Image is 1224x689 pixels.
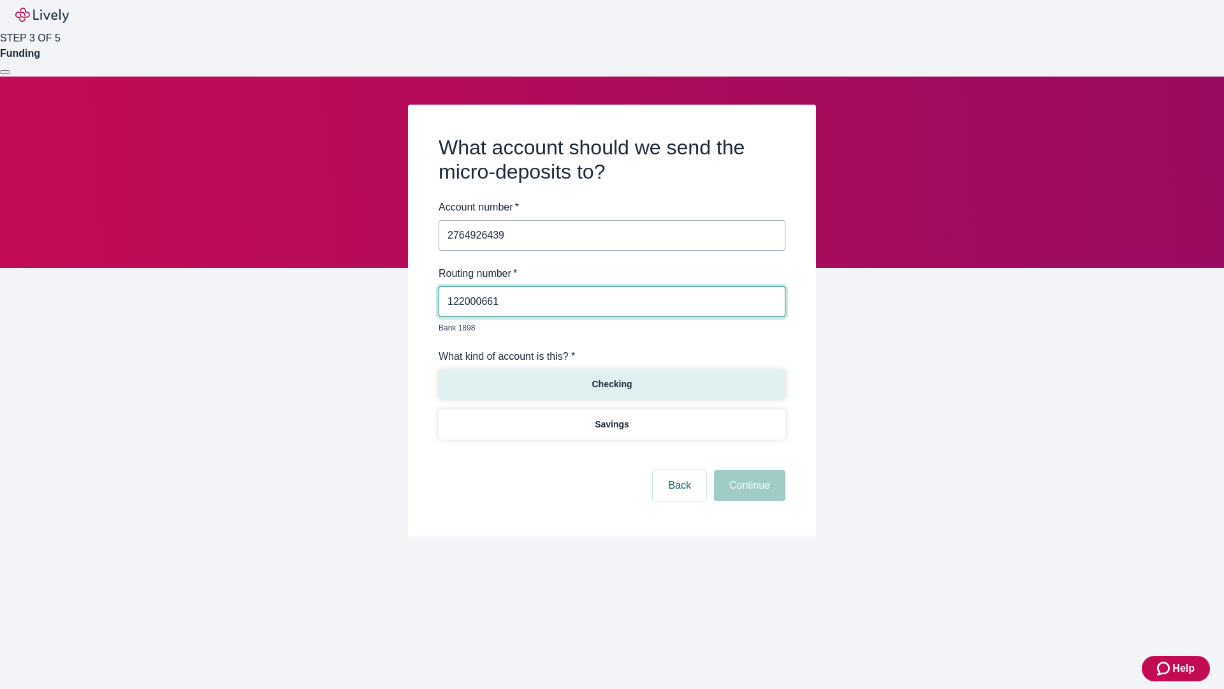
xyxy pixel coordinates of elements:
label: What kind of account is this? * [439,349,575,364]
button: Back [653,470,706,501]
h2: What account should we send the micro-deposits to? [439,135,785,184]
svg: Zendesk support icon [1157,661,1172,676]
img: Lively [15,8,69,23]
p: Bank 1898 [439,322,776,334]
button: Checking [439,369,785,399]
button: Zendesk support iconHelp [1142,656,1210,681]
label: Routing number [439,266,517,281]
label: Account number [439,200,519,215]
span: Help [1172,661,1195,676]
p: Savings [595,418,629,431]
button: Savings [439,410,785,440]
p: Checking [592,378,632,391]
